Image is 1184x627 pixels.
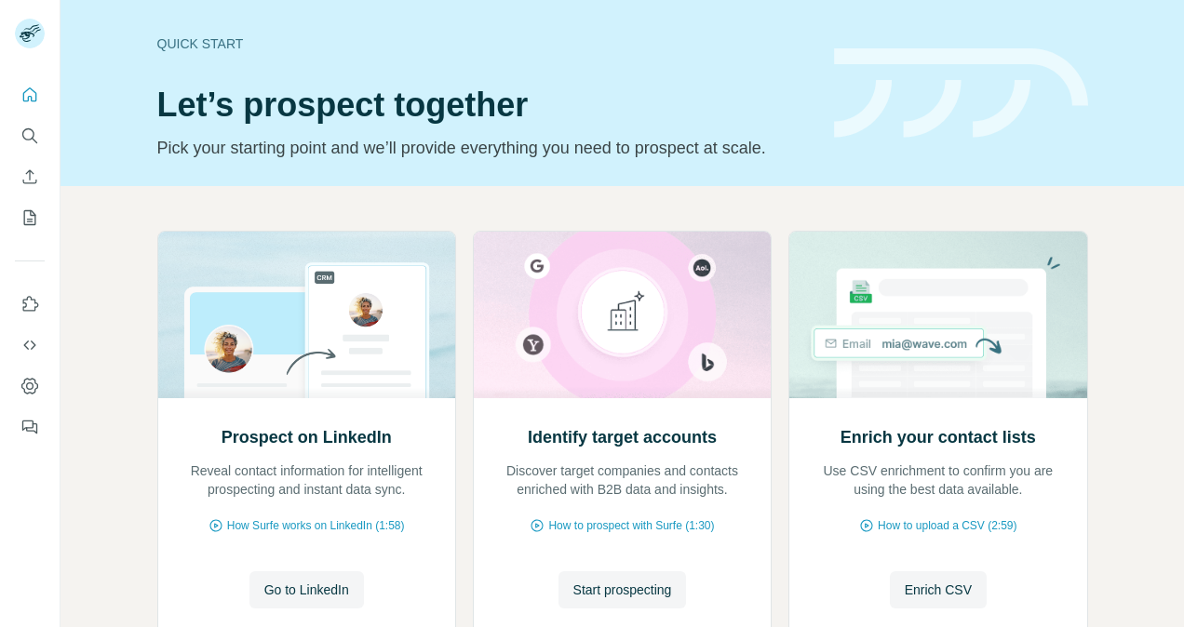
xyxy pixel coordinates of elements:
[15,328,45,362] button: Use Surfe API
[473,232,772,398] img: Identify target accounts
[492,461,752,499] p: Discover target companies and contacts enriched with B2B data and insights.
[157,135,812,161] p: Pick your starting point and we’ll provide everything you need to prospect at scale.
[878,517,1016,534] span: How to upload a CSV (2:59)
[264,580,349,599] span: Go to LinkedIn
[15,201,45,234] button: My lists
[558,571,687,608] button: Start prospecting
[157,87,812,124] h1: Let’s prospect together
[222,424,392,450] h2: Prospect on LinkedIn
[528,424,717,450] h2: Identify target accounts
[890,571,987,608] button: Enrich CSV
[788,232,1087,398] img: Enrich your contact lists
[157,232,456,398] img: Prospect on LinkedIn
[15,410,45,444] button: Feedback
[15,369,45,403] button: Dashboard
[177,461,437,499] p: Reveal contact information for intelligent prospecting and instant data sync.
[841,424,1036,450] h2: Enrich your contact lists
[808,461,1068,499] p: Use CSV enrichment to confirm you are using the best data available.
[157,34,812,53] div: Quick start
[834,48,1088,139] img: banner
[15,287,45,321] button: Use Surfe on LinkedIn
[249,571,364,608] button: Go to LinkedIn
[905,580,972,599] span: Enrich CSV
[15,160,45,193] button: Enrich CSV
[573,580,672,599] span: Start prospecting
[548,517,714,534] span: How to prospect with Surfe (1:30)
[15,78,45,112] button: Quick start
[15,119,45,153] button: Search
[227,517,405,534] span: How Surfe works on LinkedIn (1:58)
